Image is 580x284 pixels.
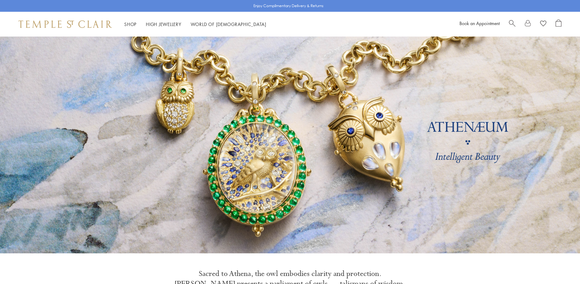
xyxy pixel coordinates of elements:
[540,20,546,29] a: View Wishlist
[124,21,137,27] a: ShopShop
[459,20,500,26] a: Book an Appointment
[253,3,324,9] p: Enjoy Complimentary Delivery & Returns
[509,20,515,29] a: Search
[191,21,266,27] a: World of [DEMOGRAPHIC_DATA]World of [DEMOGRAPHIC_DATA]
[146,21,181,27] a: High JewelleryHigh Jewellery
[124,20,266,28] nav: Main navigation
[19,20,112,28] img: Temple St. Clair
[556,20,561,29] a: Open Shopping Bag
